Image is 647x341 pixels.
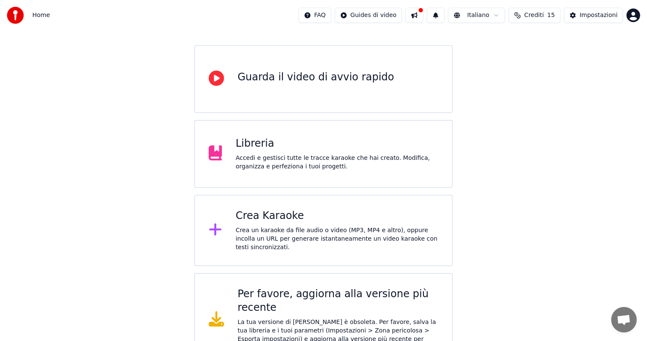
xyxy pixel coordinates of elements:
button: Guides di video [335,8,402,23]
div: Crea un karaoke da file audio o video (MP3, MP4 e altro), oppure incolla un URL per generare ista... [236,226,438,252]
button: FAQ [299,8,331,23]
a: Aprire la chat [611,307,637,332]
button: Impostazioni [564,8,623,23]
div: Accedi e gestisci tutte le tracce karaoke che hai creato. Modifica, organizza e perfeziona i tuoi... [236,154,438,171]
span: Crediti [524,11,544,20]
div: Per favore, aggiorna alla versione più recente [238,287,439,315]
button: Crediti15 [509,8,561,23]
span: 15 [547,11,555,20]
div: Guarda il video di avvio rapido [238,71,394,84]
div: Libreria [236,137,438,151]
div: Impostazioni [580,11,618,20]
div: Crea Karaoke [236,209,438,223]
span: Home [32,11,50,20]
nav: breadcrumb [32,11,50,20]
img: youka [7,7,24,24]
